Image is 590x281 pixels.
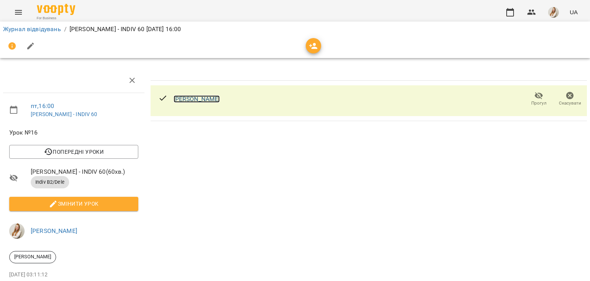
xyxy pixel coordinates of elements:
a: Журнал відвідувань [3,25,61,33]
button: UA [567,5,581,19]
a: [PERSON_NAME] [31,227,77,234]
p: [DATE] 03:11:12 [9,271,138,279]
img: Voopty Logo [37,4,75,15]
a: [PERSON_NAME] [174,95,220,103]
button: Змінити урок [9,197,138,211]
button: Menu [9,3,28,22]
button: Прогул [523,88,554,110]
p: [PERSON_NAME] - INDIV 60 [DATE] 16:00 [70,25,181,34]
div: [PERSON_NAME] [9,251,56,263]
li: / [64,25,66,34]
span: Попередні уроки [15,147,132,156]
img: db46d55e6fdf8c79d257263fe8ff9f52.jpeg [9,223,25,239]
span: Скасувати [559,100,581,106]
span: UA [570,8,578,16]
span: Indiv B2/Dele [31,179,69,186]
button: Скасувати [554,88,585,110]
span: Змінити урок [15,199,132,208]
img: db46d55e6fdf8c79d257263fe8ff9f52.jpeg [548,7,559,18]
a: пт , 16:00 [31,102,54,110]
button: Попередні уроки [9,145,138,159]
span: Урок №16 [9,128,138,137]
a: [PERSON_NAME] - INDIV 60 [31,111,98,117]
span: Прогул [531,100,547,106]
span: [PERSON_NAME] [10,253,56,260]
span: [PERSON_NAME] - INDIV 60 ( 60 хв. ) [31,167,138,176]
nav: breadcrumb [3,25,587,34]
span: For Business [37,16,75,21]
